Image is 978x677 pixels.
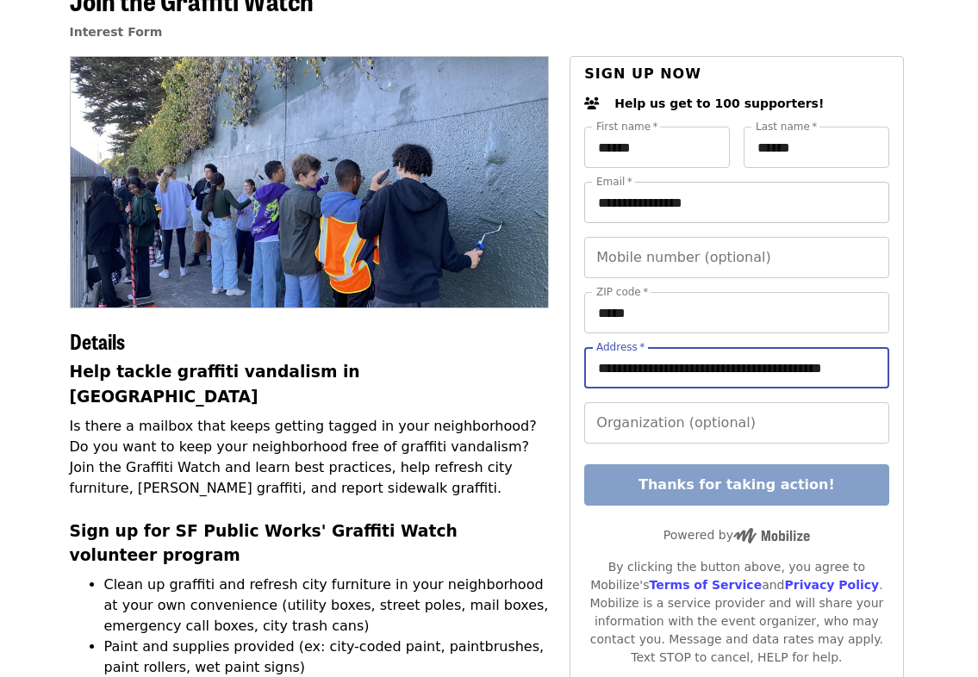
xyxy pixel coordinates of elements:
[71,57,549,307] img: Join the Graffiti Watch organized by SF Public Works
[584,96,600,111] i: users icon
[584,127,730,168] input: First name
[584,347,888,388] input: Address
[104,575,550,637] li: Clean up graffiti and refresh city furniture in your neighborhood at your own convenience (utilit...
[584,182,888,223] input: Email
[784,578,879,592] a: Privacy Policy
[70,326,125,356] span: Details
[596,287,648,297] label: ZIP code
[663,528,810,542] span: Powered by
[70,519,550,568] h3: Sign up for SF Public Works' Graffiti Watch volunteer program
[70,360,550,408] h3: Help tackle graffiti vandalism in [GEOGRAPHIC_DATA]
[596,342,645,352] label: Address
[584,464,888,506] button: Thanks for taking action!
[596,177,632,187] label: Email
[584,292,888,333] input: ZIP code
[584,237,888,278] input: Mobile number (optional)
[733,528,810,543] img: Powered by Mobilize
[596,121,658,132] label: First name
[584,558,888,667] div: By clicking the button above, you agree to Mobilize's and . Mobilize is a service provider and wi...
[756,121,817,132] label: Last name
[70,416,550,499] p: Is there a mailbox that keeps getting tagged in your neighborhood? Do you want to keep your neigh...
[70,25,163,39] a: Interest Form
[584,402,888,444] input: Organization (optional)
[584,65,701,82] span: Sign up now
[744,127,889,168] input: Last name
[649,578,762,592] a: Terms of Service
[614,96,824,110] span: Help us get to 100 supporters!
